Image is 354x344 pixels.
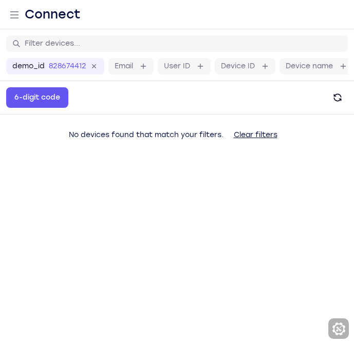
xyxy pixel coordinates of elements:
label: Email [115,61,133,71]
label: User ID [164,61,190,71]
label: Device name [286,61,333,71]
input: Filter devices... [25,39,342,49]
button: 6-digit code [6,87,68,108]
h1: Connect [25,6,81,23]
label: demo_id [12,61,45,71]
button: Refresh [327,87,348,108]
span: No devices found that match your filters. [69,130,223,139]
button: Clear filters [226,125,286,145]
label: Device ID [221,61,255,71]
